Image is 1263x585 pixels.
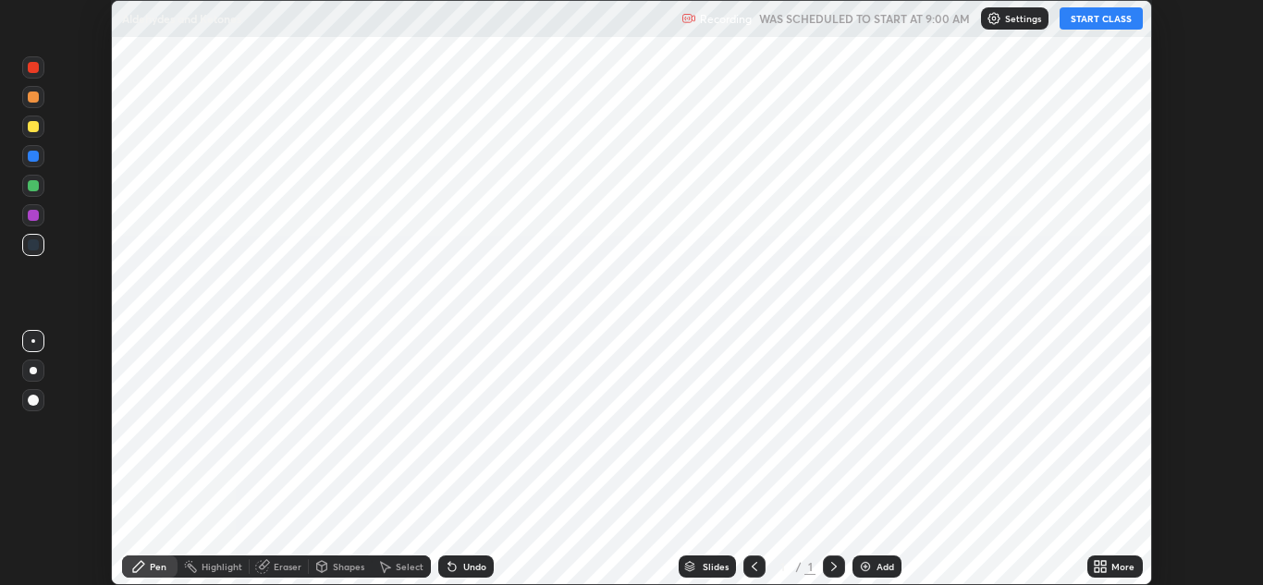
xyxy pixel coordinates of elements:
[773,561,791,572] div: 1
[877,562,894,571] div: Add
[1005,14,1041,23] p: Settings
[396,562,423,571] div: Select
[333,562,364,571] div: Shapes
[681,11,696,26] img: recording.375f2c34.svg
[274,562,301,571] div: Eraser
[858,559,873,574] img: add-slide-button
[1111,562,1134,571] div: More
[700,12,752,26] p: Recording
[1060,7,1143,30] button: START CLASS
[759,10,970,27] h5: WAS SCHEDULED TO START AT 9:00 AM
[804,558,815,575] div: 1
[122,11,241,26] p: Aldehydes and Ketones
[795,561,801,572] div: /
[463,562,486,571] div: Undo
[987,11,1001,26] img: class-settings-icons
[202,562,242,571] div: Highlight
[150,562,166,571] div: Pen
[703,562,729,571] div: Slides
